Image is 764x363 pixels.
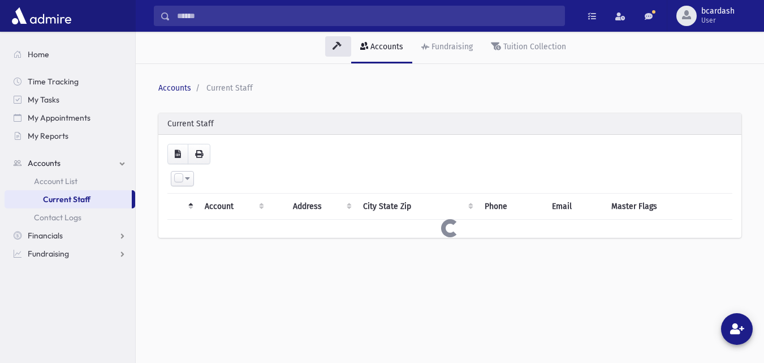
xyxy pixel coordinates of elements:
div: Fundraising [429,42,473,52]
a: Home [5,45,135,63]
a: My Reports [5,127,135,145]
img: AdmirePro [9,5,74,27]
a: Accounts [5,154,135,172]
a: Fundraising [5,245,135,263]
span: Time Tracking [28,76,79,87]
span: User [701,16,735,25]
span: My Reports [28,131,68,141]
th: Master Flags : activate to sort column ascending [605,194,732,220]
button: Print [188,144,210,164]
div: Accounts [368,42,403,52]
a: Time Tracking [5,72,135,91]
a: My Tasks [5,91,135,109]
span: bcardash [701,7,735,16]
a: Financials [5,227,135,245]
span: Contact Logs [34,212,81,223]
div: Current Staff [158,113,741,135]
a: Accounts [351,32,412,63]
span: My Appointments [28,113,90,123]
a: Fundraising [412,32,482,63]
th: : activate to sort column ascending [269,194,286,220]
span: Fundraising [28,249,69,259]
span: Financials [28,230,63,241]
span: My Tasks [28,95,59,105]
div: Tuition Collection [501,42,566,52]
a: Current Staff [5,190,132,208]
a: Accounts [158,83,191,93]
th: Account: activate to sort column ascending [198,194,269,220]
nav: breadcrumb [158,82,737,94]
span: Account List [34,176,77,186]
th: Address : activate to sort column ascending [286,194,356,220]
input: Search [170,6,564,26]
th: City State Zip : activate to sort column ascending [356,194,478,220]
a: Tuition Collection [482,32,575,63]
a: Contact Logs [5,208,135,227]
span: Current Staff [206,83,253,93]
th: Email : activate to sort column ascending [545,194,605,220]
span: Home [28,49,49,59]
a: My Appointments [5,109,135,127]
th: Phone : activate to sort column ascending [478,194,545,220]
a: Account List [5,172,135,190]
th: : activate to sort column descending [167,194,198,220]
button: CSV [167,144,188,164]
span: Accounts [28,158,61,168]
